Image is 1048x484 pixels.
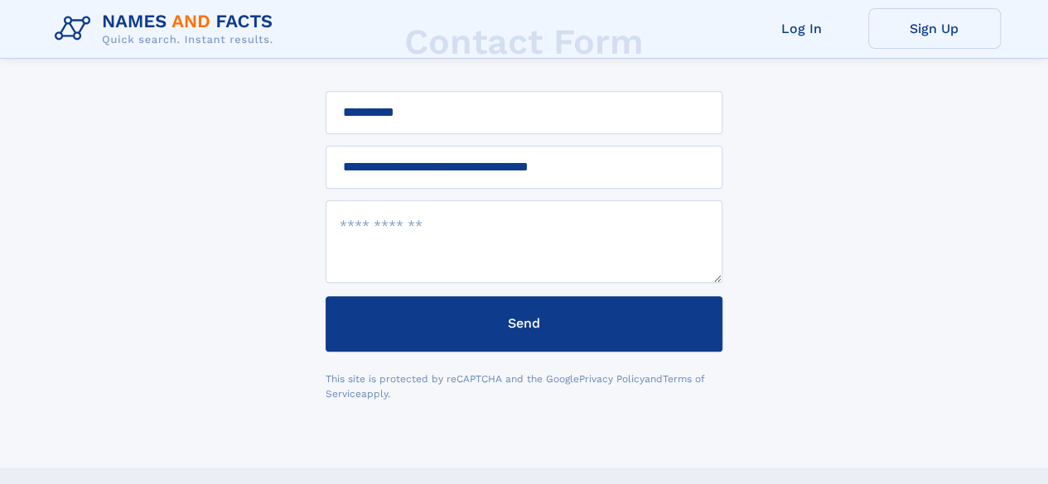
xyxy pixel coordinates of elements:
[868,8,1001,49] a: Sign Up
[326,373,705,400] a: Terms of Service
[736,8,868,49] a: Log In
[326,296,722,352] button: Send
[48,7,287,51] img: Logo Names and Facts
[579,373,645,385] a: Privacy Policy
[326,371,722,401] div: This site is protected by reCAPTCHA and the Google and apply.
